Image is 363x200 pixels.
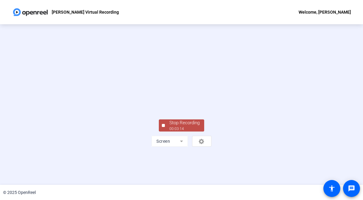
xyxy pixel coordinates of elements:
[299,8,351,16] div: Welcome, [PERSON_NAME]
[52,8,119,16] p: [PERSON_NAME] Virtual Recording
[169,119,200,126] div: Stop Recording
[12,6,49,18] img: OpenReel logo
[169,126,200,132] div: 00:03:14
[3,189,36,196] div: © 2025 OpenReel
[348,185,355,192] mat-icon: message
[328,185,335,192] mat-icon: accessibility
[159,119,204,132] button: Stop Recording00:03:14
